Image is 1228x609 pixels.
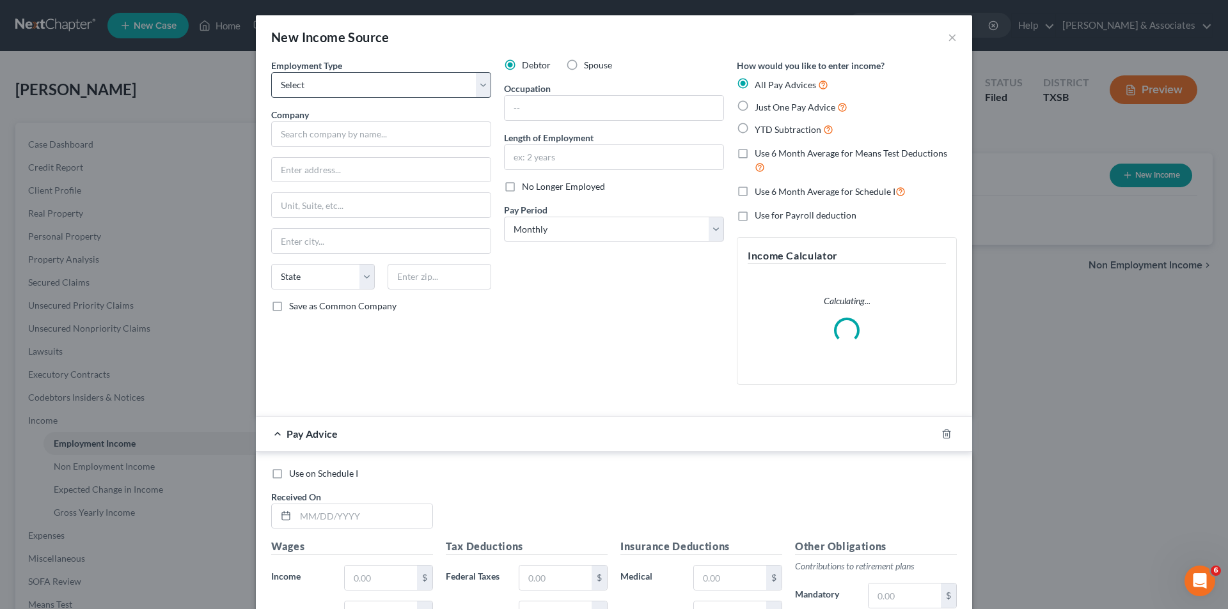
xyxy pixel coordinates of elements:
input: 0.00 [694,566,766,590]
span: Use 6 Month Average for Schedule I [755,186,895,197]
span: Use 6 Month Average for Means Test Deductions [755,148,947,158]
h5: Other Obligations [795,539,957,555]
span: Company [271,109,309,120]
div: $ [592,566,607,590]
span: All Pay Advices [755,79,816,90]
h5: Tax Deductions [446,539,608,555]
input: ex: 2 years [505,145,723,169]
span: Pay Period [504,204,547,215]
span: Employment Type [271,60,342,71]
span: Pay Advice [287,428,338,440]
span: Use for Payroll deduction [755,210,856,220]
label: How would you like to enter income? [737,59,885,72]
label: Medical [614,565,687,590]
h5: Income Calculator [748,248,946,264]
button: × [948,29,957,45]
span: YTD Subtraction [755,124,821,135]
div: $ [941,583,956,608]
div: $ [766,566,782,590]
label: Federal Taxes [439,565,512,590]
h5: Insurance Deductions [620,539,782,555]
label: Occupation [504,82,551,95]
span: Use on Schedule I [289,468,358,479]
p: Calculating... [748,295,946,307]
input: MM/DD/YYYY [295,504,432,528]
div: $ [417,566,432,590]
input: Enter zip... [388,264,491,289]
span: Spouse [584,59,612,70]
span: Received On [271,491,321,502]
label: Mandatory [789,583,862,608]
input: Enter city... [272,229,491,253]
iframe: Intercom live chat [1185,566,1215,596]
p: Contributions to retirement plans [795,560,957,573]
input: Enter address... [272,158,491,182]
h5: Wages [271,539,433,555]
div: New Income Source [271,28,390,46]
span: Debtor [522,59,551,70]
label: Length of Employment [504,131,594,144]
span: Just One Pay Advice [755,102,835,112]
input: -- [505,96,723,120]
span: 6 [1211,566,1221,576]
span: Income [271,571,301,582]
input: 0.00 [519,566,592,590]
input: Unit, Suite, etc... [272,193,491,217]
input: 0.00 [869,583,941,608]
span: Save as Common Company [289,300,397,311]
span: No Longer Employed [522,181,605,192]
input: Search company by name... [271,121,491,147]
input: 0.00 [345,566,417,590]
